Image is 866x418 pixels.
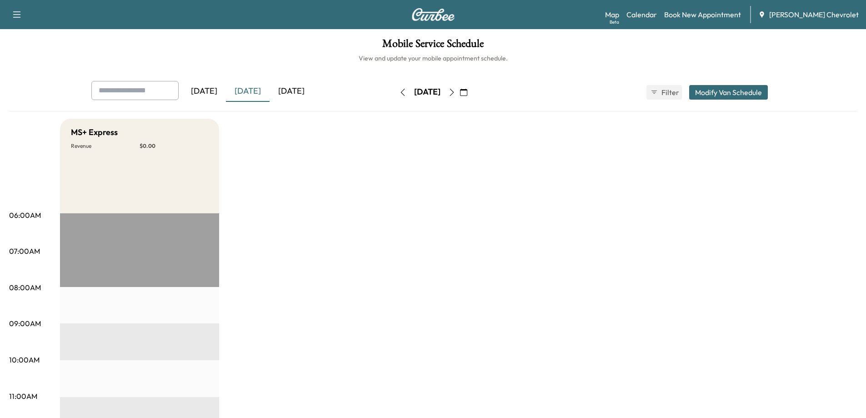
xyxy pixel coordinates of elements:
[610,19,619,25] div: Beta
[769,9,859,20] span: [PERSON_NAME] Chevrolet
[182,81,226,102] div: [DATE]
[140,142,208,150] p: $ 0.00
[71,126,118,139] h5: MS+ Express
[9,246,40,257] p: 07:00AM
[9,354,40,365] p: 10:00AM
[664,9,741,20] a: Book New Appointment
[661,87,678,98] span: Filter
[646,85,682,100] button: Filter
[689,85,768,100] button: Modify Van Schedule
[9,38,857,54] h1: Mobile Service Schedule
[226,81,270,102] div: [DATE]
[270,81,313,102] div: [DATE]
[9,318,41,329] p: 09:00AM
[9,391,37,402] p: 11:00AM
[71,142,140,150] p: Revenue
[411,8,455,21] img: Curbee Logo
[9,282,41,293] p: 08:00AM
[9,54,857,63] h6: View and update your mobile appointment schedule.
[414,86,441,98] div: [DATE]
[9,210,41,221] p: 06:00AM
[626,9,657,20] a: Calendar
[605,9,619,20] a: MapBeta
